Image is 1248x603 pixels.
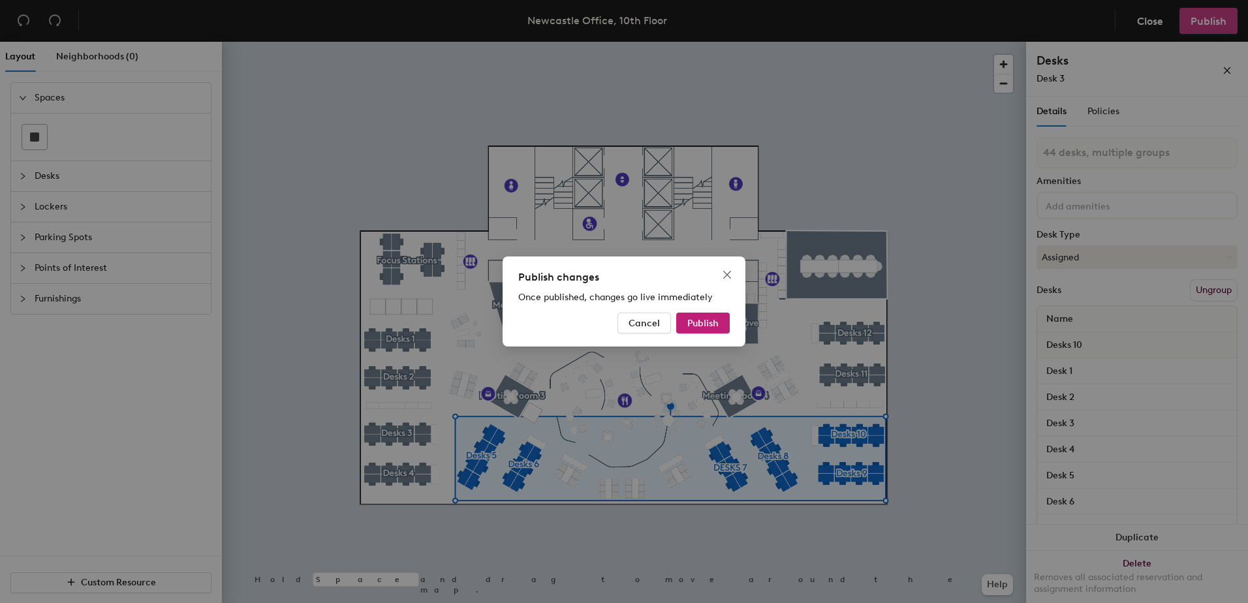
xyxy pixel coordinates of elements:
button: Close [717,264,738,285]
span: Cancel [629,318,660,329]
button: Cancel [617,313,671,333]
span: close [722,270,732,280]
button: Publish [676,313,730,333]
span: Close [717,270,738,280]
span: Publish [687,318,719,329]
div: Publish changes [518,270,730,285]
span: Once published, changes go live immediately [518,292,713,303]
